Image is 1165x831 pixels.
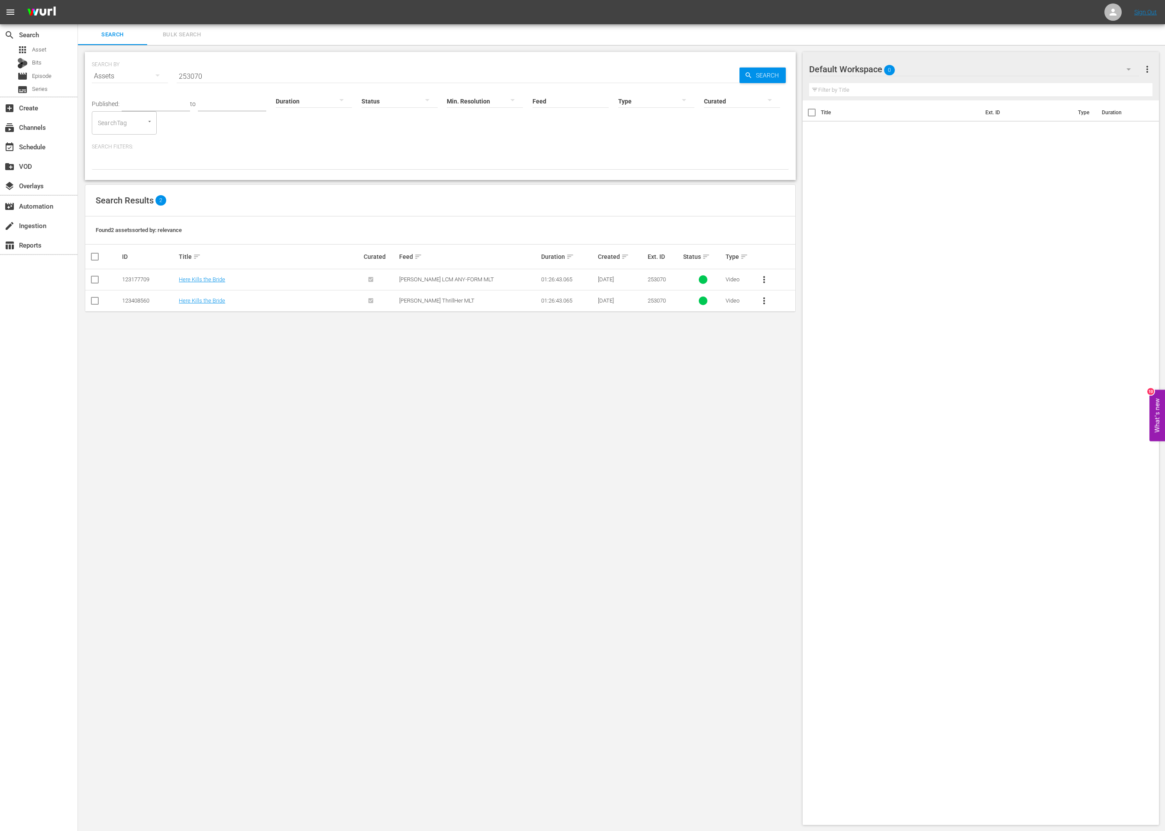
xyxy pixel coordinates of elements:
span: 253070 [648,297,666,304]
div: 01:26:43.065 [541,297,595,304]
button: Open Feedback Widget [1149,390,1165,441]
span: Published: [92,100,119,107]
span: Asset [17,45,28,55]
span: Search [83,30,142,40]
div: Curated [364,253,397,260]
span: to [190,100,196,107]
th: Duration [1097,100,1149,125]
div: Status [683,251,723,262]
div: Title [179,251,361,262]
div: [DATE] [598,297,645,304]
span: Bits [32,58,42,67]
a: Here Kills the Bride [179,297,225,304]
span: Bulk Search [152,30,211,40]
span: Episode [32,72,52,81]
div: 10 [1147,388,1154,395]
span: Ingestion [4,221,15,231]
div: Type [726,251,752,262]
span: Found 2 assets sorted by: relevance [96,227,182,233]
th: Type [1073,100,1097,125]
span: sort [621,253,629,261]
img: ans4CAIJ8jUAAAAAAAAAAAAAAAAAAAAAAAAgQb4GAAAAAAAAAAAAAAAAAAAAAAAAJMjXAAAAAAAAAAAAAAAAAAAAAAAAgAT5G... [21,2,62,23]
span: sort [414,253,422,261]
div: Created [598,251,645,262]
span: more_vert [759,296,769,306]
div: Bits [17,58,28,68]
div: 123408560 [122,297,176,304]
div: Default Workspace [809,57,1139,81]
span: [PERSON_NAME] LCM ANY-FORM MLT [399,276,494,283]
span: menu [5,7,16,17]
div: 123177709 [122,276,176,283]
div: Video [726,297,752,304]
span: Automation [4,201,15,212]
div: Ext. ID [648,253,681,260]
button: more_vert [754,269,775,290]
button: Open [145,117,154,126]
span: Create [4,103,15,113]
p: Search Filters: [92,143,789,151]
th: Ext. ID [980,100,1073,125]
span: more_vert [759,274,769,285]
span: Reports [4,240,15,251]
span: [PERSON_NAME] ThrillHer MLT [399,297,474,304]
div: Assets [92,64,168,88]
a: Sign Out [1134,9,1157,16]
span: sort [702,253,710,261]
div: 01:26:43.065 [541,276,595,283]
span: 2 [155,195,166,206]
span: sort [740,253,748,261]
div: [DATE] [598,276,645,283]
div: Duration [541,251,595,262]
button: more_vert [754,290,775,311]
span: Overlays [4,181,15,191]
div: Feed [399,251,539,262]
div: Video [726,276,752,283]
span: Search Results [96,195,154,206]
span: sort [193,253,201,261]
span: 0 [884,61,895,79]
span: Search [4,30,15,40]
span: Search [752,68,786,83]
span: Asset [32,45,46,54]
span: Series [17,84,28,95]
span: sort [566,253,574,261]
a: Here Kills the Bride [179,276,225,283]
span: more_vert [1142,64,1152,74]
th: Title [821,100,980,125]
button: Search [739,68,786,83]
span: VOD [4,161,15,172]
button: more_vert [1142,59,1152,80]
span: Episode [17,71,28,81]
span: Channels [4,122,15,133]
span: 253070 [648,276,666,283]
div: ID [122,253,176,260]
span: Series [32,85,48,93]
span: Schedule [4,142,15,152]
